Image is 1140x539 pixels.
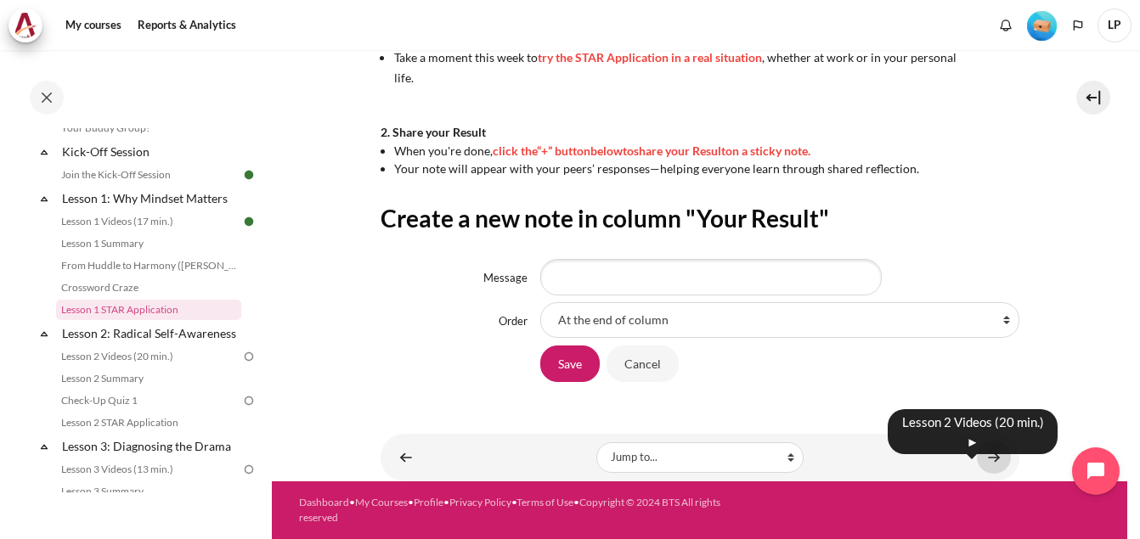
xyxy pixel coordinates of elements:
[241,349,257,364] img: To do
[241,214,257,229] img: Done
[389,441,423,474] a: ◄ Crossword Craze
[381,203,1019,233] h2: Create a new note in column "Your Result"
[59,187,241,210] a: Lesson 1: Why Mindset Matters
[493,143,537,158] span: click the
[725,143,810,158] span: on a sticky note.
[36,325,53,342] span: Collapse
[56,413,241,433] a: Lesson 2 STAR Application
[59,140,241,163] a: Kick-Off Session
[1027,9,1057,41] div: Level #1
[299,496,349,508] a: Dashboard
[1020,9,1064,41] a: Level #1
[394,161,919,176] span: Your note will appear with your peers’ responses—helping everyone learn through shared reflection.
[1065,13,1091,38] button: Languages
[888,409,1058,454] div: Lesson 2 Videos (20 min.) ►
[537,143,590,158] span: “+” button
[56,346,241,367] a: Lesson 2 Videos (20 min.)
[14,13,37,38] img: Architeck
[394,143,493,158] span: When you're done,
[59,435,241,458] a: Lesson 3: Diagnosing the Drama
[634,143,725,158] span: share your Result
[993,13,1019,38] div: Show notification window with no new notifications
[355,496,408,508] a: My Courses
[56,459,241,480] a: Lesson 3 Videos (13 min.)
[483,271,528,284] label: Message
[499,314,528,328] label: Order
[36,143,53,160] span: Collapse
[241,167,257,182] img: Done
[623,143,634,158] span: to
[56,233,241,254] a: Lesson 1 Summary
[56,211,241,232] a: Lesson 1 Videos (17 min.)
[538,50,762,65] span: try the STAR Application in a real situation
[394,50,957,85] span: Take a moment this week to , whether at work or in your personal life.
[299,495,732,525] div: • • • • •
[132,8,242,42] a: Reports & Analytics
[56,390,241,411] a: Check-Up Quiz 1
[56,278,241,298] a: Crossword Craze
[241,462,257,477] img: To do
[607,345,679,381] input: Cancel
[590,143,623,158] span: below
[1098,8,1132,42] span: LP
[56,118,241,138] a: Your Buddy Group!
[540,345,600,381] input: Save
[56,255,241,276] a: From Huddle to Harmony ([PERSON_NAME]'s Story)
[56,165,241,185] a: Join the Kick-Off Session
[36,438,53,455] span: Collapse
[1098,8,1132,42] a: User menu
[56,481,241,502] a: Lesson 3 Summary
[241,393,257,408] img: To do
[59,322,241,345] a: Lesson 2: Radical Self-Awareness
[56,300,241,320] a: Lesson 1 STAR Application
[56,368,241,389] a: Lesson 2 Summary
[8,8,51,42] a: Architeck Architeck
[381,125,486,139] strong: 2. Share your Result
[36,190,53,207] span: Collapse
[59,8,127,42] a: My courses
[414,496,443,508] a: Profile
[1027,11,1057,41] img: Level #1
[516,496,573,508] a: Terms of Use
[449,496,511,508] a: Privacy Policy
